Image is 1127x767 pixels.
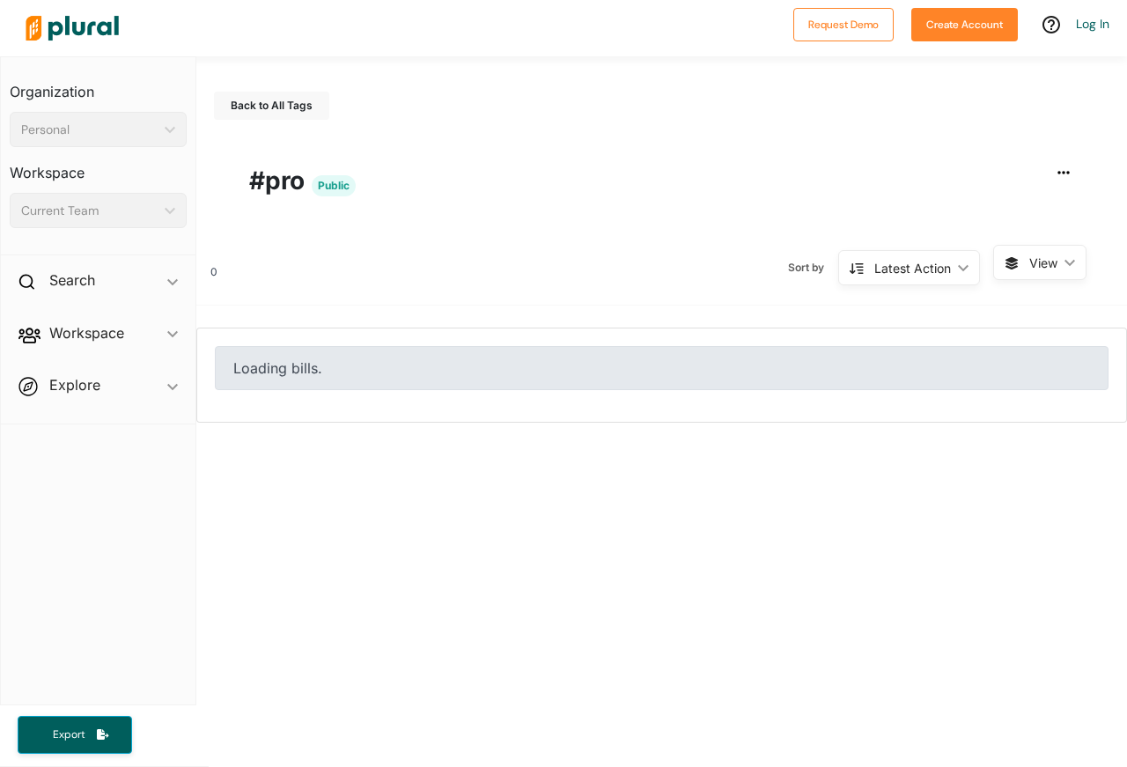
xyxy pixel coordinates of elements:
button: Back to All Tags [214,92,329,120]
h3: Organization [10,66,187,105]
div: 0 [196,245,217,291]
h2: Search [49,270,95,290]
h3: Workspace [10,147,187,186]
div: Current Team [21,202,158,220]
a: Request Demo [793,14,894,33]
span: View [1029,254,1057,272]
button: Export [18,716,132,754]
a: Create Account [911,14,1018,33]
a: Log In [1076,16,1109,32]
span: Export [41,727,97,742]
div: Loading bills. [215,346,1109,390]
span: Sort by [788,260,838,276]
div: Latest Action [874,259,951,277]
button: Create Account [911,8,1018,41]
button: Request Demo [793,8,894,41]
span: Back to All Tags [231,99,313,112]
div: Personal [21,121,158,139]
span: Public [312,175,356,196]
h1: #pro [249,162,1074,199]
